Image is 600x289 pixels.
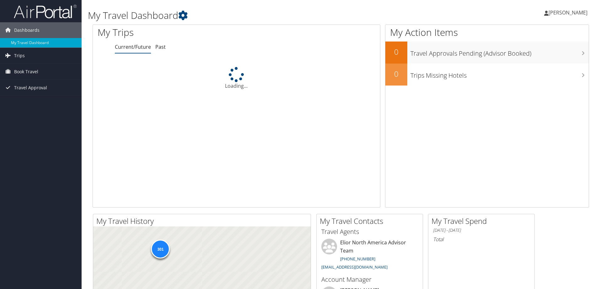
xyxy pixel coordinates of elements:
h1: My Action Items [385,26,589,39]
h6: Total [433,236,530,243]
h1: My Trips [98,26,256,39]
div: Loading... [93,67,380,90]
a: Current/Future [115,43,151,50]
a: 0Trips Missing Hotels [385,64,589,86]
h1: My Travel Dashboard [88,9,425,22]
span: Travel Approval [14,80,47,96]
span: Dashboards [14,22,40,38]
h2: My Travel History [96,216,311,226]
h3: Travel Agents [321,227,418,236]
h6: [DATE] - [DATE] [433,227,530,233]
span: Book Travel [14,64,38,80]
a: [PERSON_NAME] [544,3,594,22]
h3: Trips Missing Hotels [410,68,589,80]
a: [EMAIL_ADDRESS][DOMAIN_NAME] [321,264,388,270]
a: 0Travel Approvals Pending (Advisor Booked) [385,42,589,64]
h2: My Travel Spend [431,216,534,226]
span: [PERSON_NAME] [549,9,587,16]
li: Elior North America Advisor Team [318,239,421,272]
a: Past [155,43,166,50]
h3: Travel Approvals Pending (Advisor Booked) [410,46,589,58]
div: 301 [151,240,170,258]
h3: Account Manager [321,275,418,284]
h2: My Travel Contacts [320,216,423,226]
span: Trips [14,48,25,64]
h2: 0 [385,69,407,79]
a: [PHONE_NUMBER] [340,256,375,262]
img: airportal-logo.png [14,4,77,19]
h2: 0 [385,47,407,57]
